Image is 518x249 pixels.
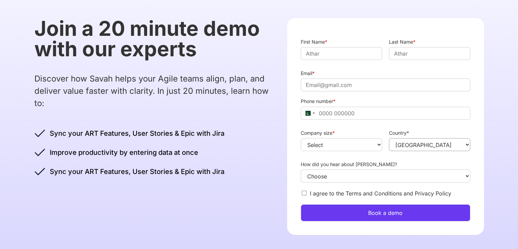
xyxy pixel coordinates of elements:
input: Athar [389,47,470,60]
button: Book a demo [301,204,470,221]
label: I agree to the Terms and Conditions and Privacy Policy [310,190,451,197]
iframe: Chat Widget [484,216,518,249]
label: Company size [301,130,382,136]
label: How did you hear about [PERSON_NAME]? [301,161,470,167]
span: Sync your ART Features, User Stories & Epic with Jira [48,128,224,138]
label: Country* [389,130,470,136]
input: Email@gmail.com [301,78,470,91]
label: Email [301,70,470,76]
label: Last Name [389,39,470,45]
p: Discover how Savah helps your Agile teams align, plan, and deliver value faster with clarity. In ... [34,73,274,109]
div: Pakistan (‫پاکستان‬‎): +92 [301,107,317,119]
label: Phone number [301,98,470,104]
span: Sync your ART Features, User Stories & Epic with Jira [48,166,224,177]
input: 0000 000000 [301,107,470,120]
input: Athar [301,47,382,60]
h2: Join a 20 minute demo with our experts [34,18,274,59]
span: Improve productivity by entering data at once [48,147,198,158]
label: First Name [301,39,382,45]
